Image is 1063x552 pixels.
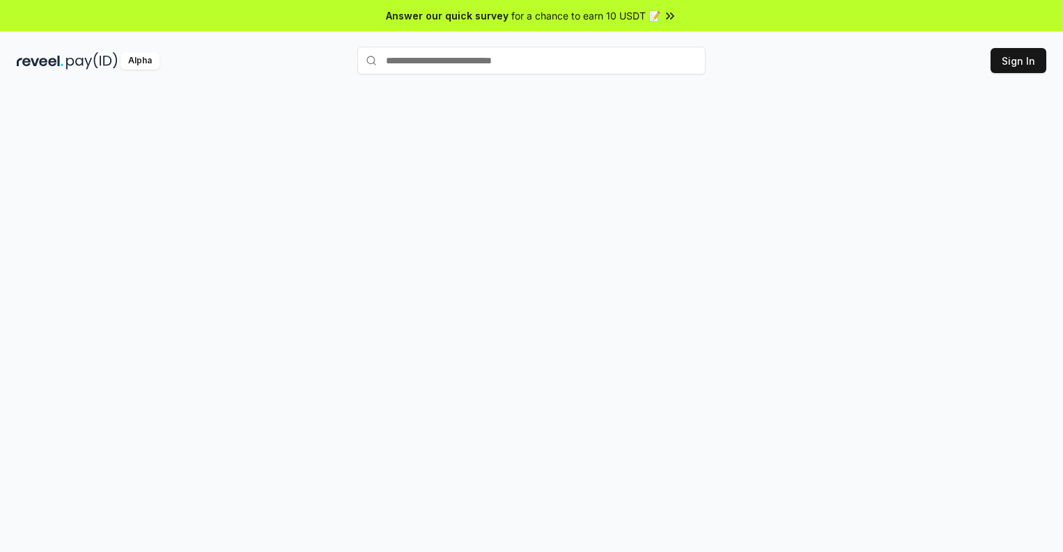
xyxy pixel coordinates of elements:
[17,52,63,70] img: reveel_dark
[991,48,1046,73] button: Sign In
[66,52,118,70] img: pay_id
[386,8,509,23] span: Answer our quick survey
[121,52,160,70] div: Alpha
[511,8,660,23] span: for a chance to earn 10 USDT 📝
